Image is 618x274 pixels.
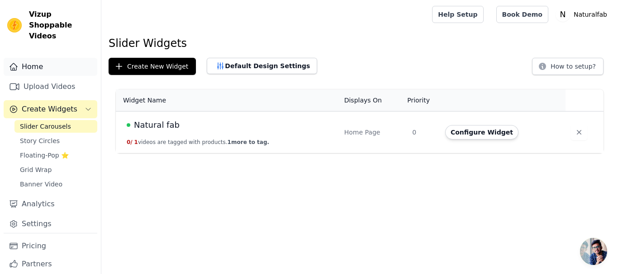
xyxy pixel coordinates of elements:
[14,178,97,190] a: Banner Video
[344,128,402,137] div: Home Page
[407,89,440,111] th: Priority
[228,139,269,145] span: 1 more to tag.
[407,111,440,153] td: 0
[20,122,71,131] span: Slider Carousels
[116,89,339,111] th: Widget Name
[7,18,22,33] img: Vizup
[127,123,130,127] span: Live Published
[14,163,97,176] a: Grid Wrap
[339,89,407,111] th: Displays On
[496,6,548,23] a: Book Demo
[22,104,77,115] span: Create Widgets
[532,64,604,73] a: How to setup?
[127,139,269,146] button: 0/ 1videos are tagged with products.1more to tag.
[4,237,97,255] a: Pricing
[4,215,97,233] a: Settings
[20,180,62,189] span: Banner Video
[445,125,518,139] button: Configure Widget
[109,36,611,51] h1: Slider Widgets
[4,78,97,96] a: Upload Videos
[14,135,97,147] a: Story Circles
[20,136,60,145] span: Story Circles
[532,58,604,75] button: How to setup?
[4,195,97,213] a: Analytics
[134,119,180,131] span: Natural fab
[207,58,317,74] button: Default Design Settings
[14,120,97,133] a: Slider Carousels
[14,149,97,162] a: Floating-Pop ⭐
[580,238,607,265] a: Open chat
[134,139,138,145] span: 1
[571,124,587,140] button: Delete widget
[4,100,97,118] button: Create Widgets
[109,58,196,75] button: Create New Widget
[20,165,52,174] span: Grid Wrap
[20,151,69,160] span: Floating-Pop ⭐
[556,6,611,23] button: N Naturalfab
[432,6,483,23] a: Help Setup
[4,58,97,76] a: Home
[570,6,611,23] p: Naturalfab
[127,139,133,145] span: 0 /
[29,9,94,42] span: Vizup Shoppable Videos
[4,255,97,273] a: Partners
[560,10,566,19] text: N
